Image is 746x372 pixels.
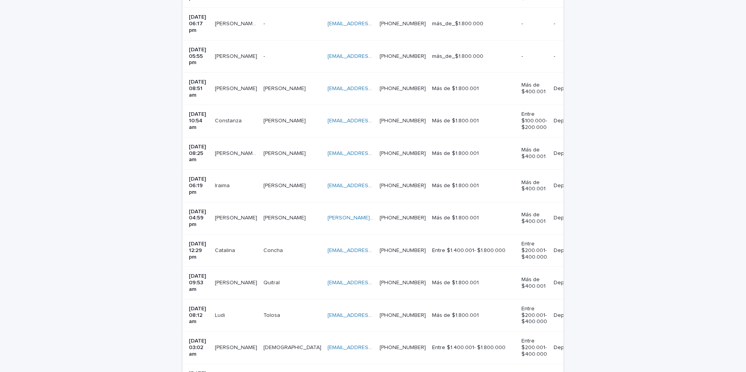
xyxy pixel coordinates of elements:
p: Más de $1.800.001 [432,85,515,92]
p: Más de $1.800.001 [432,280,515,286]
p: [PERSON_NAME] [263,149,307,157]
p: [PERSON_NAME] [215,278,259,286]
p: Departamentos [554,85,593,92]
a: [PHONE_NUMBER] [380,345,426,350]
p: más_de_$1.800.000 [432,21,515,27]
p: - [521,21,547,27]
p: Concha [263,246,284,254]
a: [PHONE_NUMBER] [380,54,426,59]
p: Entre $1.400.001- $1.800.000 [432,344,515,351]
p: [PERSON_NAME] [263,84,307,92]
p: - [554,53,593,60]
p: Departamentos [554,344,593,351]
p: Departamentos [554,215,593,221]
p: más_de_$1.800.000 [432,53,515,60]
p: [DATE] 06:17 pm [189,14,209,33]
p: [PERSON_NAME] [215,52,259,60]
a: [PHONE_NUMBER] [380,21,426,26]
p: Entre $1.400.001- $1.800.000 [432,247,515,254]
p: [PERSON_NAME] [215,213,259,221]
p: Más de $1.800.001 [432,215,515,221]
p: [DATE] 08:12 am [189,306,209,325]
a: [PHONE_NUMBER] [380,313,426,318]
p: [DATE] 03:02 am [189,338,209,357]
a: [EMAIL_ADDRESS][DOMAIN_NAME] [328,118,415,123]
p: Entre $200.001- $400.000 [521,338,547,357]
p: Catalina [215,246,237,254]
p: - [263,19,267,27]
p: [PERSON_NAME] [215,84,259,92]
p: Más de $1.800.001 [432,118,515,124]
p: Departamentos [554,150,593,157]
p: - [554,21,593,27]
a: [EMAIL_ADDRESS][DOMAIN_NAME] [328,21,415,26]
p: Más de $400.001 [521,212,547,225]
p: [PERSON_NAME] [263,116,307,124]
a: [EMAIL_ADDRESS][DOMAIN_NAME] [328,248,415,253]
p: - [263,52,267,60]
p: Constanza [215,116,243,124]
p: [DATE] 08:25 am [189,144,209,163]
a: [EMAIL_ADDRESS][DOMAIN_NAME] [328,345,415,350]
p: Robin Orlando Diaz Muñoz [215,19,259,27]
p: [PERSON_NAME] [PERSON_NAME] [215,149,259,157]
p: [PERSON_NAME] [263,181,307,189]
p: Más de $400.001 [521,276,547,290]
p: - [521,53,547,60]
a: [EMAIL_ADDRESS][PERSON_NAME][DOMAIN_NAME] [328,313,458,318]
p: [PERSON_NAME] [263,213,307,221]
a: [PHONE_NUMBER] [380,215,426,221]
a: [PHONE_NUMBER] [380,183,426,188]
a: [EMAIL_ADDRESS][DOMAIN_NAME] [328,280,415,285]
p: [DATE] 09:53 am [189,273,209,292]
p: Tolosa [263,311,282,319]
p: [DATE] 08:51 am [189,79,209,98]
p: Departamentos [554,280,593,286]
a: [PHONE_NUMBER] [380,151,426,156]
p: [DATE] 12:29 pm [189,241,209,260]
p: Iraima [215,181,231,189]
p: Más de $1.800.001 [432,312,515,319]
p: Entre $200.001- $400.000 [521,306,547,325]
a: [EMAIL_ADDRESS][DOMAIN_NAME] [328,183,415,188]
p: Más de $1.800.001 [432,183,515,189]
a: [EMAIL_ADDRESS][DOMAIN_NAME] [328,54,415,59]
p: Ludi [215,311,227,319]
p: [PERSON_NAME] [215,343,259,351]
p: Quitral [263,278,281,286]
a: [PHONE_NUMBER] [380,280,426,285]
a: [PHONE_NUMBER] [380,118,426,123]
p: [DATE] 04:59 pm [189,209,209,228]
p: [DEMOGRAPHIC_DATA] [263,343,323,351]
p: Entre $100.000- $200.000 [521,111,547,130]
a: [EMAIL_ADDRESS][DOMAIN_NAME] [328,86,415,91]
p: Entre $200.001- $400.000 [521,241,547,260]
p: Departamentos [554,312,593,319]
p: Más de $400.001 [521,147,547,160]
p: [DATE] 10:54 am [189,111,209,130]
p: [DATE] 05:55 pm [189,47,209,66]
a: [PHONE_NUMBER] [380,248,426,253]
p: Departamentos [554,247,593,254]
a: [PERSON_NAME][EMAIL_ADDRESS][DOMAIN_NAME] [328,215,458,221]
p: Más de $1.800.001 [432,150,515,157]
p: Más de $400.001 [521,82,547,95]
p: Más de $400.001 [521,179,547,193]
p: [DATE] 06:19 pm [189,176,209,195]
a: [EMAIL_ADDRESS][DOMAIN_NAME] [328,151,415,156]
a: [PHONE_NUMBER] [380,86,426,91]
p: Departamentos [554,183,593,189]
p: Departamentos [554,118,593,124]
